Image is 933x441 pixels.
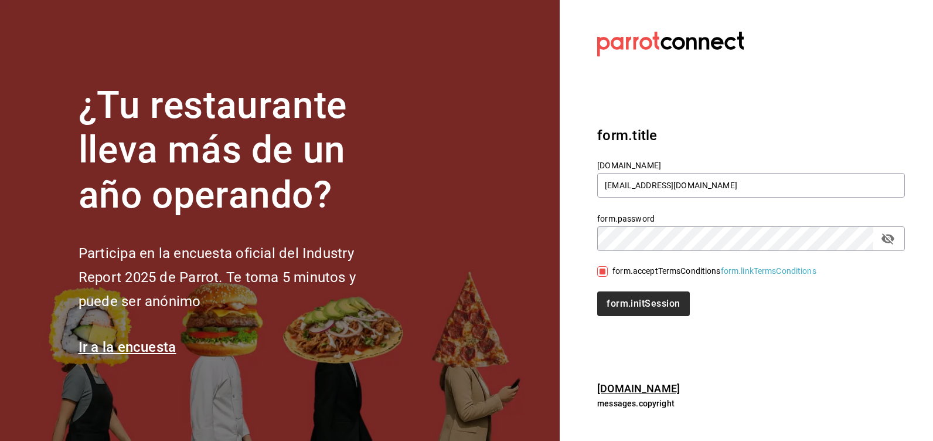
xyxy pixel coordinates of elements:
[597,382,680,395] a: [DOMAIN_NAME]
[79,83,395,218] h1: ¿Tu restaurante lleva más de un año operando?
[597,173,905,198] input: form.placeHolderEmail
[597,161,905,169] label: [DOMAIN_NAME]
[721,266,816,276] a: form.linkTermsConditions
[79,242,395,313] h2: Participa en la encuesta oficial del Industry Report 2025 de Parrot. Te toma 5 minutos y puede se...
[79,339,176,355] a: Ir a la encuesta
[878,229,898,249] button: passwordField
[597,291,689,316] button: form.initSession
[612,265,816,277] div: form.acceptTermsConditions
[597,398,905,409] p: messages.copyright
[597,125,905,146] h3: form.title
[597,214,905,222] label: form.password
